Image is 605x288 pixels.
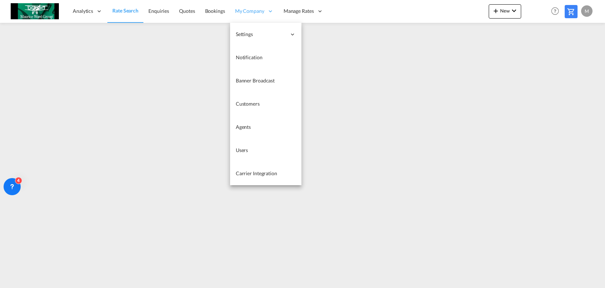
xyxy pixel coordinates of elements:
span: Manage Rates [284,7,314,15]
span: Notification [236,54,263,60]
a: Carrier Integration [230,162,301,185]
img: c6e8db30f5a511eea3e1ab7543c40fcc.jpg [11,3,59,19]
div: M [581,5,593,17]
span: Settings [236,31,286,38]
span: Agents [236,124,251,130]
span: Banner Broadcast [236,77,275,84]
span: Customers [236,101,260,107]
span: Users [236,147,248,153]
a: Agents [230,116,301,139]
span: Carrier Integration [236,170,277,176]
a: Users [230,139,301,162]
span: Analytics [73,7,93,15]
md-icon: icon-plus 400-fg [492,6,500,15]
a: Customers [230,92,301,116]
button: icon-plus 400-fgNewicon-chevron-down [489,4,521,19]
a: Notification [230,46,301,69]
span: New [492,8,518,14]
span: Help [549,5,561,17]
md-icon: icon-chevron-down [510,6,518,15]
span: Enquiries [148,8,169,14]
span: Quotes [179,8,195,14]
span: Rate Search [112,7,138,14]
div: Help [549,5,565,18]
span: Bookings [205,8,225,14]
span: My Company [235,7,264,15]
a: Banner Broadcast [230,69,301,92]
div: Settings [230,23,301,46]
